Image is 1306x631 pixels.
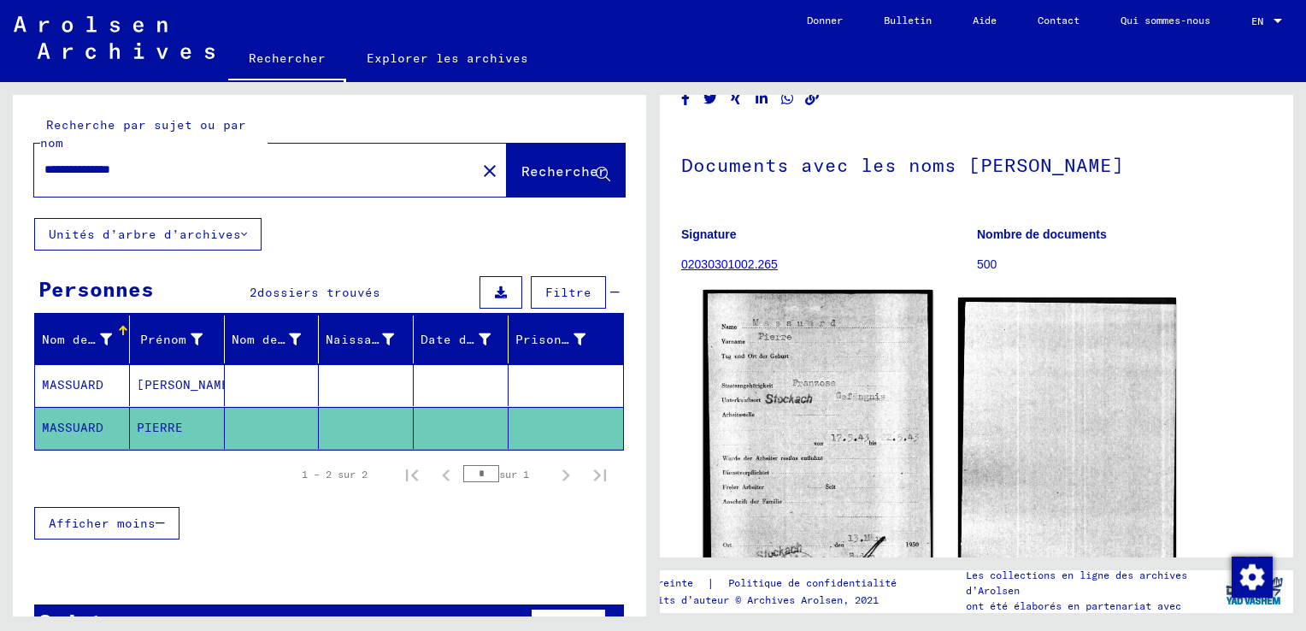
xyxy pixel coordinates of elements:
p: Droits d’auteur © Archives Arolsen, 2021 [639,593,917,608]
img: Arolsen_neg.svg [14,16,215,59]
img: 002.jpg [958,298,1177,590]
button: Unités d’arbre d’archives [34,218,262,251]
mat-header-cell: Geburt‏ [319,315,414,363]
p: ont été élaborés en partenariat avec [966,599,1214,614]
span: Rechercher [521,162,607,180]
mat-cell: PIERRE [130,407,225,449]
a: Rechercher [228,38,346,82]
mat-header-cell: Geburtsname [225,315,320,363]
span: Afficher moins [49,516,156,531]
div: Nom de famille [42,326,133,353]
mat-icon: close [479,161,500,181]
font: Prénom [140,332,186,347]
font: Nom de famille [42,332,150,347]
span: 2 [250,285,257,300]
button: Partager sur Xing [727,88,745,109]
mat-cell: [PERSON_NAME] [130,364,225,406]
button: Afficher moins [34,507,179,540]
img: 001.jpg [703,290,932,592]
div: Date de naissance [421,326,512,353]
span: EN [1251,15,1270,27]
button: Dernière page [583,457,617,492]
div: Naissance [326,326,415,353]
div: Nom de jeune fille [232,326,323,353]
div: Personnes [38,274,154,304]
font: sur 1 [499,468,529,481]
a: Politique de confidentialité [715,575,917,593]
button: Partager sur WhatsApp [779,88,797,109]
img: yv_logo.png [1222,569,1286,612]
mat-header-cell: Geburtsdatum [414,315,509,363]
button: Rechercher [507,144,625,197]
font: Naissance [326,332,395,347]
img: Modifier le consentement [1232,557,1273,598]
div: Modifier le consentement [1231,556,1272,597]
button: Partager sur Twitter [702,88,720,109]
div: Prisonnier # [515,326,607,353]
span: dossiers trouvés [257,285,380,300]
mat-header-cell: Vorname [130,315,225,363]
button: Filtre [531,276,606,309]
font: Nom de jeune fille [232,332,369,347]
button: Partager sur Facebook [677,88,695,109]
button: Page précédente [429,457,463,492]
a: Explorer les archives [346,38,549,79]
button: Première page [395,457,429,492]
p: Les collections en ligne des archives d’Arolsen [966,568,1214,599]
font: Unités d’arbre d’archives [49,227,241,242]
h1: Documents avec les noms [PERSON_NAME] [681,126,1272,201]
mat-header-cell: Prisoner # [509,315,623,363]
a: 02030301002.265 [681,257,778,271]
mat-cell: MASSUARD [35,364,130,406]
mat-label: Recherche par sujet ou par nom [40,117,246,150]
div: Prénom [137,326,224,353]
button: Page suivante [549,457,583,492]
a: Empreinte [639,575,707,593]
mat-header-cell: Nachname [35,315,130,363]
p: 500 [977,256,1272,274]
mat-cell: MASSUARD [35,407,130,449]
button: Copier le lien [803,88,821,109]
font: Date de naissance [421,332,551,347]
div: 1 – 2 sur 2 [302,467,368,482]
span: Filtre [545,285,591,300]
b: Signature [681,227,737,241]
font: | [707,575,715,593]
b: Nombre de documents [977,227,1107,241]
font: Prisonnier # [515,332,608,347]
button: Clair [473,153,507,187]
button: Partager sur LinkedIn [753,88,771,109]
